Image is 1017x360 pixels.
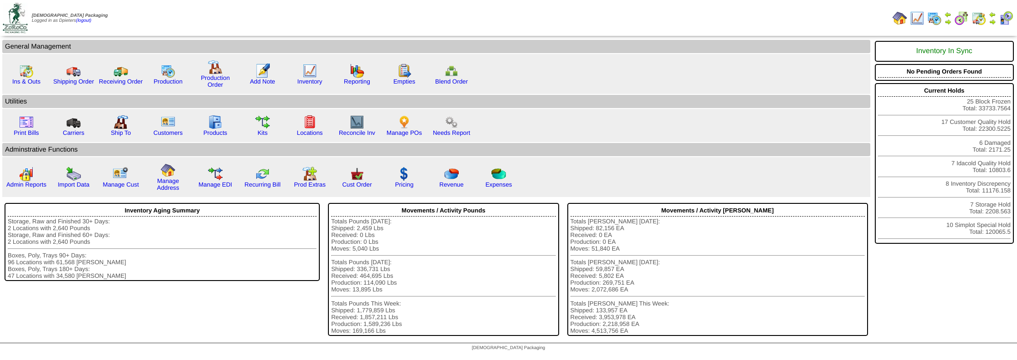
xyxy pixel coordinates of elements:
img: graph2.png [19,167,34,181]
a: Kits [258,129,268,136]
a: Pricing [395,181,414,188]
img: dollar.gif [397,167,412,181]
span: Logged in as Dpieters [32,13,108,23]
a: Shipping Order [53,78,94,85]
a: Locations [297,129,322,136]
a: Manage Address [157,178,179,191]
img: calendarprod.gif [927,11,942,25]
div: Inventory In Sync [878,43,1011,60]
span: [DEMOGRAPHIC_DATA] Packaging [472,345,545,350]
div: Current Holds [878,85,1011,97]
img: import.gif [66,167,81,181]
a: Revenue [439,181,463,188]
a: Needs Report [433,129,470,136]
a: Blend Order [435,78,468,85]
img: invoice2.gif [19,115,34,129]
a: Ins & Outs [12,78,40,85]
a: Production Order [201,74,230,88]
img: arrowright.gif [989,18,996,25]
img: calendarinout.gif [19,64,34,78]
img: pie_chart2.png [491,167,506,181]
img: arrowleft.gif [944,11,952,18]
a: Customers [154,129,183,136]
img: calendarcustomer.gif [999,11,1013,25]
a: Manage Cust [103,181,139,188]
a: Print Bills [14,129,39,136]
img: orders.gif [255,64,270,78]
a: Empties [393,78,415,85]
a: Import Data [58,181,89,188]
img: reconcile.gif [255,167,270,181]
a: Add Note [250,78,275,85]
img: arrowleft.gif [989,11,996,18]
a: Manage POs [387,129,422,136]
img: calendarblend.gif [954,11,969,25]
img: edi.gif [208,167,223,181]
div: Totals [PERSON_NAME] [DATE]: Shipped: 82,156 EA Received: 0 EA Production: 0 EA Moves: 51,840 EA ... [571,218,865,334]
img: factory.gif [208,60,223,74]
img: line_graph.gif [303,64,317,78]
a: Inventory [298,78,322,85]
a: Prod Extras [294,181,326,188]
a: Cust Order [342,181,372,188]
a: Reconcile Inv [339,129,375,136]
a: Ship To [111,129,131,136]
td: General Management [2,40,870,53]
img: workorder.gif [397,64,412,78]
div: No Pending Orders Found [878,66,1011,78]
div: Totals Pounds [DATE]: Shipped: 2,459 Lbs Received: 0 Lbs Production: 0 Lbs Moves: 5,040 Lbs Total... [331,218,556,334]
img: po.png [397,115,412,129]
div: Inventory Aging Summary [8,205,317,217]
img: network.png [444,64,459,78]
a: Manage EDI [198,181,232,188]
img: zoroco-logo-small.webp [3,3,28,33]
img: pie_chart.png [444,167,459,181]
td: Utilities [2,95,870,108]
a: Recurring Bill [244,181,280,188]
img: calendarinout.gif [972,11,986,25]
a: Products [203,129,228,136]
div: 25 Block Frozen Total: 33733.7564 17 Customer Quality Hold Total: 22300.5225 6 Damaged Total: 217... [875,83,1014,244]
img: workflow.png [444,115,459,129]
img: cust_order.png [350,167,364,181]
img: cabinet.gif [208,115,223,129]
img: line_graph.gif [910,11,924,25]
div: Movements / Activity Pounds [331,205,556,217]
img: home.gif [893,11,907,25]
a: Carriers [63,129,84,136]
img: graph.gif [350,64,364,78]
img: truck3.gif [66,115,81,129]
img: line_graph2.gif [350,115,364,129]
a: Receiving Order [99,78,143,85]
a: Expenses [486,181,512,188]
a: Production [154,78,183,85]
img: prodextras.gif [303,167,317,181]
a: (logout) [76,18,91,23]
img: managecust.png [113,167,129,181]
img: truck.gif [66,64,81,78]
img: truck2.gif [114,64,128,78]
img: factory2.gif [114,115,128,129]
a: Reporting [344,78,370,85]
img: workflow.gif [255,115,270,129]
td: Adminstrative Functions [2,143,870,156]
img: arrowright.gif [944,18,952,25]
span: [DEMOGRAPHIC_DATA] Packaging [32,13,108,18]
div: Movements / Activity [PERSON_NAME] [571,205,865,217]
a: Admin Reports [6,181,46,188]
div: Storage, Raw and Finished 30+ Days: 2 Locations with 2,640 Pounds Storage, Raw and Finished 60+ D... [8,218,317,279]
img: calendarprod.gif [161,64,175,78]
img: locations.gif [303,115,317,129]
img: home.gif [161,163,175,178]
img: customers.gif [161,115,175,129]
